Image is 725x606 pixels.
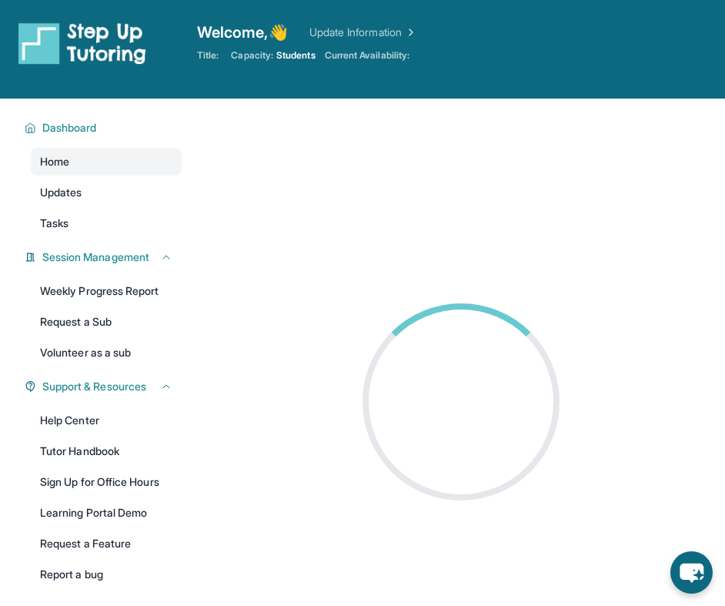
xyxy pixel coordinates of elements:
[40,216,68,231] span: Tasks
[18,22,146,65] img: logo
[42,120,97,136] span: Dashboard
[40,154,69,169] span: Home
[36,120,172,136] button: Dashboard
[402,25,417,40] img: Chevron Right
[309,25,417,40] a: Update Information
[31,561,182,588] a: Report a bug
[276,49,316,62] span: Students
[31,407,182,434] a: Help Center
[31,209,182,237] a: Tasks
[31,148,182,176] a: Home
[325,49,409,62] span: Current Availability:
[31,530,182,557] a: Request a Feature
[42,379,146,394] span: Support & Resources
[36,379,172,394] button: Support & Resources
[31,437,182,465] a: Tutor Handbook
[31,179,182,206] a: Updates
[42,249,149,265] span: Session Management
[670,551,713,594] button: chat-button
[40,185,82,200] span: Updates
[197,22,288,43] span: Welcome, 👋
[197,49,219,62] span: Title:
[31,277,182,305] a: Weekly Progress Report
[36,249,172,265] button: Session Management
[31,308,182,336] a: Request a Sub
[31,468,182,496] a: Sign Up for Office Hours
[231,49,273,62] span: Capacity:
[31,339,182,367] a: Volunteer as a sub
[31,499,182,527] a: Learning Portal Demo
